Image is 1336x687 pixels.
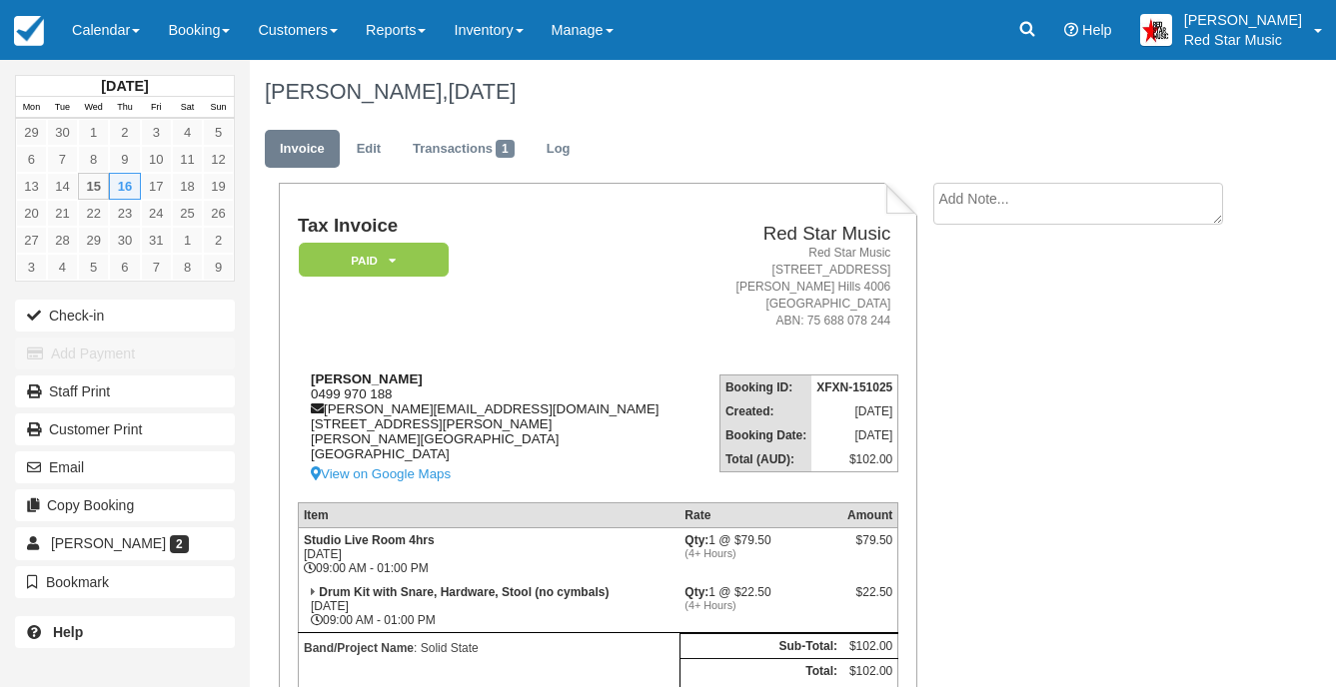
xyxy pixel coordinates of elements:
[448,79,516,104] span: [DATE]
[811,423,898,447] td: [DATE]
[304,638,674,658] p: : Solid State
[141,119,172,146] a: 3
[109,97,140,119] th: Thu
[141,254,172,281] a: 7
[15,413,235,445] a: Customer Print
[16,97,47,119] th: Mon
[16,254,47,281] a: 3
[684,599,837,611] em: (4+ Hours)
[109,146,140,173] a: 9
[16,146,47,173] a: 6
[15,451,235,483] button: Email
[203,97,234,119] th: Sun
[101,78,148,94] strong: [DATE]
[679,580,842,633] td: 1 @ $22.50
[679,633,842,658] th: Sub-Total:
[265,80,1237,104] h1: [PERSON_NAME],
[109,173,140,200] a: 16
[298,216,699,237] h1: Tax Invoice
[298,371,699,486] div: 0499 970 188 [PERSON_NAME][EMAIL_ADDRESS][DOMAIN_NAME] [STREET_ADDRESS][PERSON_NAME] [PERSON_NAME...
[203,146,234,173] a: 12
[78,97,109,119] th: Wed
[15,616,235,648] a: Help
[109,119,140,146] a: 2
[679,658,842,683] th: Total:
[170,535,189,553] span: 2
[14,16,44,46] img: checkfront-main-nav-mini-logo.png
[299,243,449,278] em: Paid
[298,580,679,633] td: [DATE] 09:00 AM - 01:00 PM
[719,399,811,423] th: Created:
[78,200,109,227] a: 22
[811,447,898,472] td: $102.00
[679,502,842,527] th: Rate
[847,585,892,615] div: $22.50
[842,633,898,658] td: $102.00
[679,527,842,580] td: 1 @ $79.50
[298,502,679,527] th: Item
[719,447,811,472] th: Total (AUD):
[15,375,235,407] a: Staff Print
[78,254,109,281] a: 5
[141,200,172,227] a: 24
[1140,14,1172,46] img: A2
[172,200,203,227] a: 25
[1184,30,1302,50] p: Red Star Music
[141,227,172,254] a: 31
[15,527,235,559] a: [PERSON_NAME] 2
[172,254,203,281] a: 8
[16,200,47,227] a: 20
[298,527,679,580] td: [DATE] 09:00 AM - 01:00 PM
[811,399,898,423] td: [DATE]
[304,641,414,655] strong: Band/Project Name
[719,374,811,399] th: Booking ID:
[684,585,708,599] strong: Qty
[47,200,78,227] a: 21
[16,227,47,254] a: 27
[203,119,234,146] a: 5
[816,380,892,394] strong: XFXN-151025
[707,224,890,245] h2: Red Star Music
[203,254,234,281] a: 9
[496,140,515,158] span: 1
[141,173,172,200] a: 17
[109,200,140,227] a: 23
[842,502,898,527] th: Amount
[15,489,235,521] button: Copy Booking
[47,227,78,254] a: 28
[172,146,203,173] a: 11
[319,585,609,599] strong: Drum Kit with Snare, Hardware, Stool (no cymbals)
[15,300,235,332] button: Check-in
[47,173,78,200] a: 14
[78,119,109,146] a: 1
[51,535,166,551] span: [PERSON_NAME]
[311,461,699,486] a: View on Google Maps
[684,533,708,547] strong: Qty
[141,146,172,173] a: 10
[141,97,172,119] th: Fri
[172,97,203,119] th: Sat
[172,227,203,254] a: 1
[298,242,442,279] a: Paid
[109,254,140,281] a: 6
[53,624,83,640] b: Help
[47,254,78,281] a: 4
[707,245,890,331] address: Red Star Music [STREET_ADDRESS] [PERSON_NAME] Hills 4006 [GEOGRAPHIC_DATA] ABN: 75 688 078 244
[15,338,235,369] button: Add Payment
[47,119,78,146] a: 30
[78,227,109,254] a: 29
[719,423,811,447] th: Booking Date:
[47,146,78,173] a: 7
[15,566,235,598] button: Bookmark
[78,146,109,173] a: 8
[311,371,423,386] strong: [PERSON_NAME]
[203,227,234,254] a: 2
[684,547,837,559] em: (4+ Hours)
[342,130,396,169] a: Edit
[203,200,234,227] a: 26
[16,119,47,146] a: 29
[304,533,435,547] strong: Studio Live Room 4hrs
[78,173,109,200] a: 15
[1064,23,1078,37] i: Help
[109,227,140,254] a: 30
